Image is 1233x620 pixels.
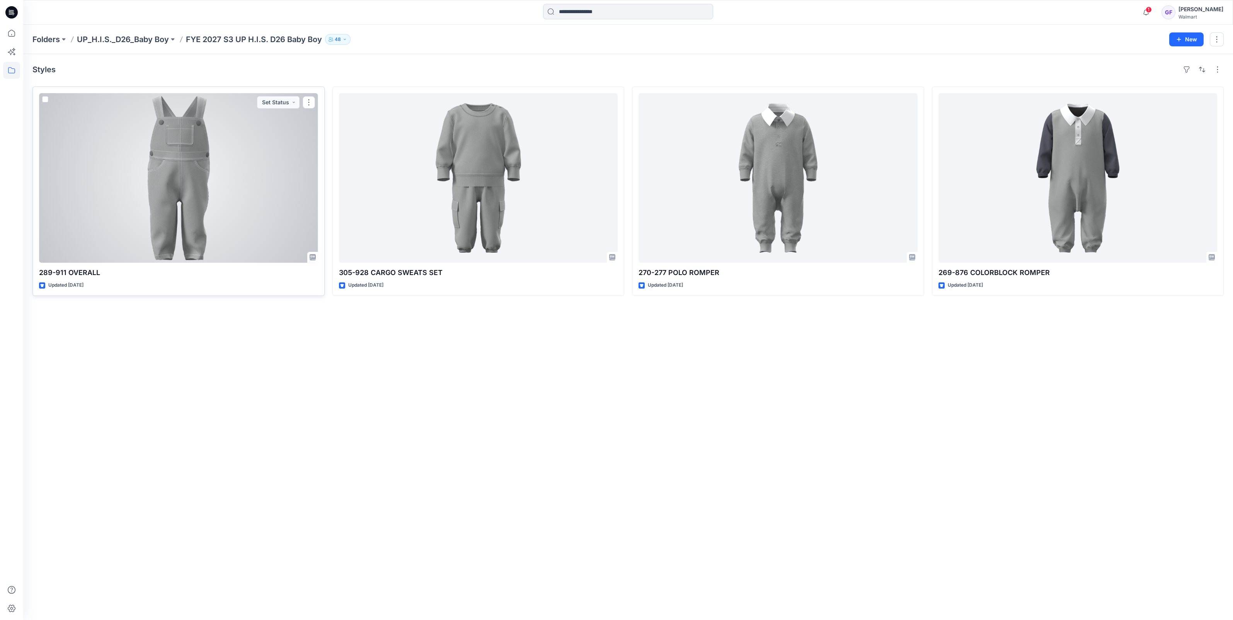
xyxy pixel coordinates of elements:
[77,34,169,45] a: UP_H.I.S._D26_Baby Boy
[339,267,618,278] p: 305-928 CARGO SWEATS SET
[32,34,60,45] a: Folders
[639,267,918,278] p: 270-277 POLO ROMPER
[1179,14,1223,20] div: Walmart
[339,93,618,263] a: 305-928 CARGO SWEATS SET
[325,34,351,45] button: 48
[1146,7,1152,13] span: 1
[938,267,1218,278] p: 269-876 COLORBLOCK ROMPER
[186,34,322,45] p: FYE 2027 S3 UP H.I.S. D26 Baby Boy
[938,93,1218,263] a: 269-876 COLORBLOCK ROMPER
[1161,5,1175,19] div: GF
[948,281,983,289] p: Updated [DATE]
[648,281,683,289] p: Updated [DATE]
[348,281,383,289] p: Updated [DATE]
[1179,5,1223,14] div: [PERSON_NAME]
[335,35,341,44] p: 48
[48,281,83,289] p: Updated [DATE]
[32,65,56,74] h4: Styles
[39,93,318,263] a: 289-911 OVERALL
[39,267,318,278] p: 289-911 OVERALL
[639,93,918,263] a: 270-277 POLO ROMPER
[1169,32,1204,46] button: New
